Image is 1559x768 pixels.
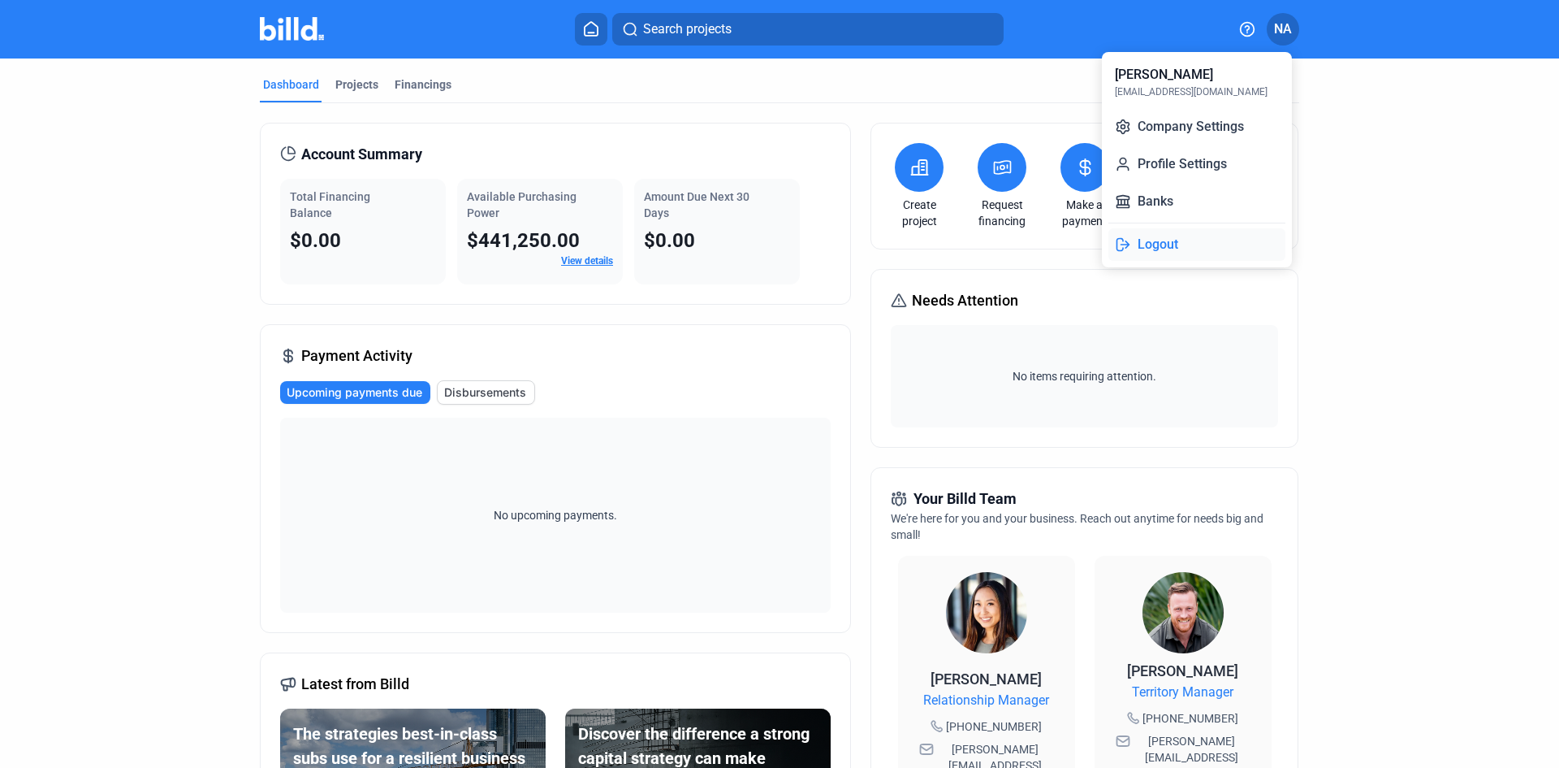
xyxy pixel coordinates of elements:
button: Company Settings [1108,111,1285,143]
button: Profile Settings [1108,148,1285,180]
div: [PERSON_NAME] [1115,65,1213,85]
div: [EMAIL_ADDRESS][DOMAIN_NAME] [1115,85,1267,99]
button: Logout [1108,228,1285,261]
button: Banks [1108,185,1285,218]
